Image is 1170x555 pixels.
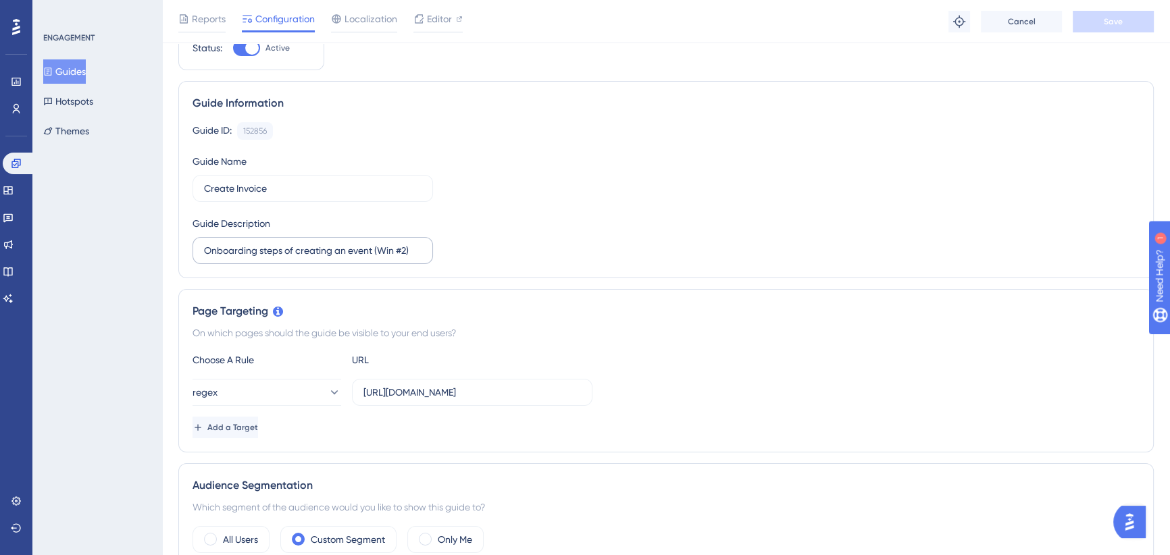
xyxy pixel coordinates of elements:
div: 1 [94,7,98,18]
button: Cancel [981,11,1062,32]
div: Guide Description [193,215,270,232]
div: Which segment of the audience would you like to show this guide to? [193,499,1140,515]
span: Editor [427,11,452,27]
div: Guide ID: [193,122,232,140]
span: Reports [192,11,226,27]
div: Page Targeting [193,303,1140,319]
span: Need Help? [32,3,84,20]
input: yourwebsite.com/path [363,385,581,400]
button: regex [193,379,341,406]
div: Audience Segmentation [193,477,1140,494]
span: Configuration [255,11,315,27]
button: Guides [43,59,86,84]
span: regex [193,384,218,400]
button: Themes [43,119,89,143]
button: Add a Target [193,417,258,438]
div: URL [352,352,501,368]
iframe: UserGuiding AI Assistant Launcher [1113,502,1154,542]
input: Type your Guide’s Name here [204,181,422,196]
button: Hotspots [43,89,93,113]
div: Status: [193,40,222,56]
label: All Users [223,531,258,548]
input: Type your Guide’s Description here [204,243,422,258]
span: Localization [345,11,397,27]
div: 152856 [243,126,267,136]
label: Custom Segment [311,531,385,548]
div: On which pages should the guide be visible to your end users? [193,325,1140,341]
label: Only Me [438,531,472,548]
div: ENGAGEMENT [43,32,95,43]
div: Guide Name [193,153,247,169]
div: Choose A Rule [193,352,341,368]
span: Cancel [1008,16,1036,27]
span: Add a Target [207,422,258,433]
span: Save [1104,16,1123,27]
button: Save [1073,11,1154,32]
div: Guide Information [193,95,1140,111]
span: Active [265,43,290,53]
